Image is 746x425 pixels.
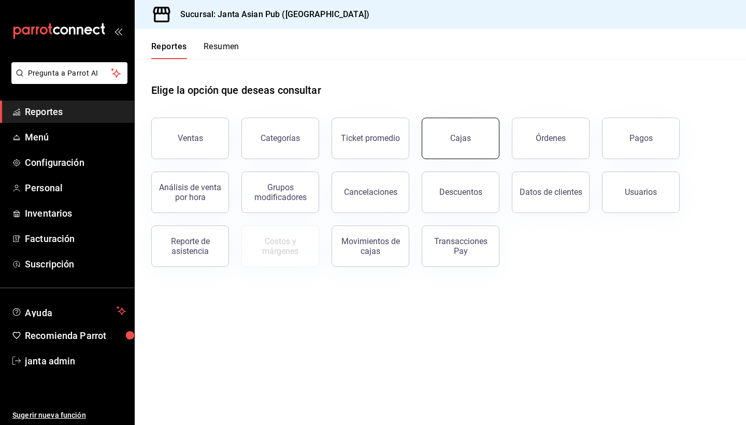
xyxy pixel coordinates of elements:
[25,305,112,317] span: Ayuda
[12,410,126,421] span: Sugerir nueva función
[151,225,229,267] button: Reporte de asistencia
[151,41,187,59] button: Reportes
[7,75,127,86] a: Pregunta a Parrot AI
[25,155,126,169] span: Configuración
[625,187,657,197] div: Usuarios
[25,329,126,343] span: Recomienda Parrot
[344,187,397,197] div: Cancelaciones
[332,118,409,159] button: Ticket promedio
[241,225,319,267] button: Contrata inventarios para ver este reporte
[11,62,127,84] button: Pregunta a Parrot AI
[151,41,239,59] div: navigation tabs
[512,172,590,213] button: Datos de clientes
[439,187,482,197] div: Descuentos
[151,118,229,159] button: Ventas
[25,130,126,144] span: Menú
[158,236,222,256] div: Reporte de asistencia
[512,118,590,159] button: Órdenes
[248,236,312,256] div: Costos y márgenes
[602,118,680,159] button: Pagos
[151,172,229,213] button: Análisis de venta por hora
[602,172,680,213] button: Usuarios
[178,133,203,143] div: Ventas
[151,82,321,98] h1: Elige la opción que deseas consultar
[172,8,369,21] h3: Sucursal: Janta Asian Pub ([GEOGRAPHIC_DATA])
[536,133,566,143] div: Órdenes
[158,182,222,202] div: Análisis de venta por hora
[114,27,122,35] button: open_drawer_menu
[450,132,471,145] div: Cajas
[28,68,111,79] span: Pregunta a Parrot AI
[25,181,126,195] span: Personal
[25,232,126,246] span: Facturación
[204,41,239,59] button: Resumen
[25,105,126,119] span: Reportes
[338,236,403,256] div: Movimientos de cajas
[25,354,126,368] span: janta admin
[422,225,499,267] button: Transacciones Pay
[248,182,312,202] div: Grupos modificadores
[332,225,409,267] button: Movimientos de cajas
[422,172,499,213] button: Descuentos
[25,206,126,220] span: Inventarios
[520,187,582,197] div: Datos de clientes
[261,133,300,143] div: Categorías
[428,236,493,256] div: Transacciones Pay
[25,257,126,271] span: Suscripción
[629,133,653,143] div: Pagos
[422,118,499,159] a: Cajas
[241,172,319,213] button: Grupos modificadores
[332,172,409,213] button: Cancelaciones
[341,133,400,143] div: Ticket promedio
[241,118,319,159] button: Categorías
